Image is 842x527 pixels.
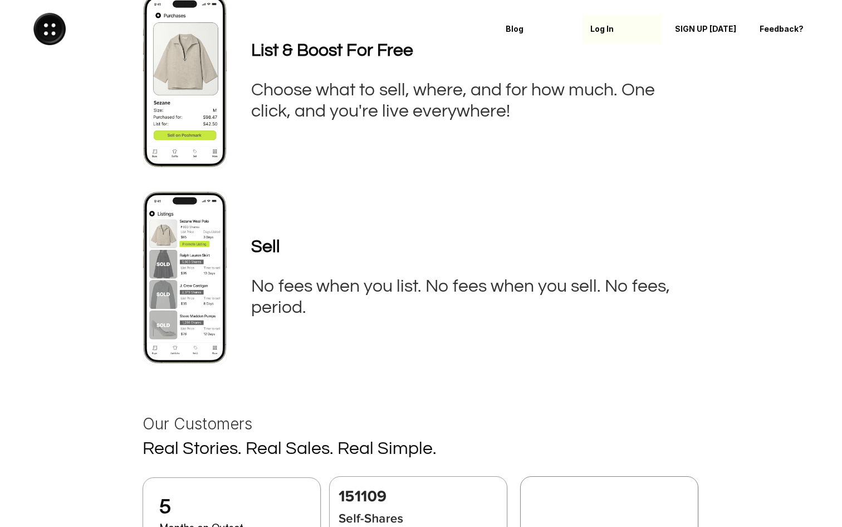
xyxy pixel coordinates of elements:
h1: Real Stories. Real Sales. Real Simple. [143,438,699,460]
h3: No fees when you list. No fees when you sell. No fees, period. [251,276,682,319]
a: Blog [498,14,577,43]
p: Feedback? [760,25,823,34]
a: SIGN UP [DATE] [667,14,746,43]
h3: Choose what to sell, where, and for how much. One click, and you're live everywhere! [251,80,682,123]
h2: 5 [159,494,171,518]
strong: Sell [251,238,280,257]
p: Log In [590,25,654,34]
p: SIGN UP [DATE] [675,25,738,34]
h3: Our Customers [143,415,699,434]
a: Feedback? [752,14,831,43]
a: Log In [582,14,662,43]
p: Blog [506,25,569,34]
